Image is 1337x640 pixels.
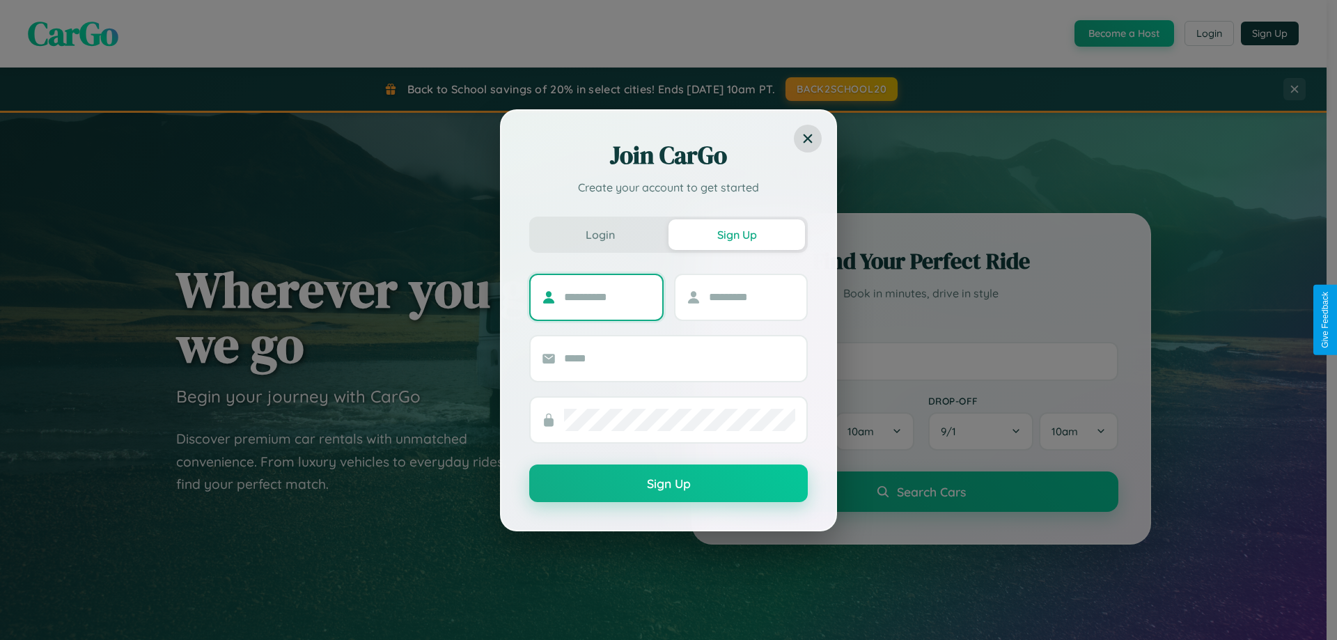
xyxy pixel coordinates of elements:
[529,465,808,502] button: Sign Up
[529,139,808,172] h2: Join CarGo
[529,179,808,196] p: Create your account to get started
[1320,292,1330,348] div: Give Feedback
[532,219,668,250] button: Login
[668,219,805,250] button: Sign Up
